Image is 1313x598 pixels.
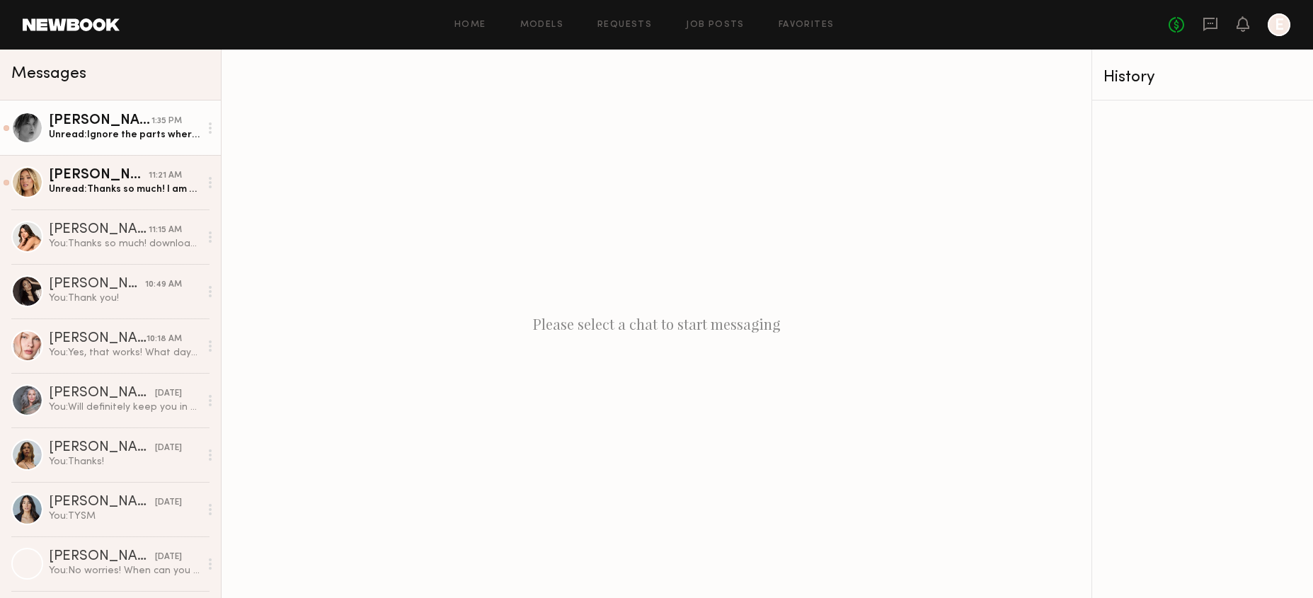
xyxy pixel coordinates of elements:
div: [DATE] [155,496,182,510]
div: [PERSON_NAME] [49,277,145,292]
div: 11:15 AM [149,224,182,237]
div: [PERSON_NAME] [49,550,155,564]
div: You: TYSM [49,510,200,523]
div: 10:18 AM [147,333,182,346]
div: [DATE] [155,387,182,401]
a: Favorites [779,21,835,30]
a: Job Posts [686,21,745,30]
div: You: No worries! When can you deliver the content? I'll make note on my end [49,564,200,577]
div: [PERSON_NAME] [49,114,151,128]
div: Please select a chat to start messaging [222,50,1091,598]
a: E [1268,13,1290,36]
div: [DATE] [155,551,182,564]
div: [DATE] [155,442,182,455]
div: [PERSON_NAME] [49,223,149,237]
span: Messages [11,66,86,82]
div: You: Will definitely keep you in mind :) [49,401,200,414]
div: [PERSON_NAME] [49,495,155,510]
div: 10:49 AM [145,278,182,292]
div: You: Thanks! [49,455,200,468]
div: [PERSON_NAME] [49,441,155,455]
div: You: Thank you! [49,292,200,305]
div: 1:35 PM [151,115,182,128]
div: You: Thanks so much! downloading now :) [49,237,200,251]
a: Home [454,21,486,30]
a: Models [520,21,563,30]
div: Unread: Thanks so much! I am happy to cut it up if that’s needed - just wanted to follow directio... [49,183,200,196]
div: [PERSON_NAME] [49,168,149,183]
div: [PERSON_NAME] [49,332,147,346]
div: 11:21 AM [149,169,182,183]
div: [PERSON_NAME] [49,386,155,401]
div: Unread: Ignore the parts where I mess up the gel Lolol but wanted to give you guys the full clips... [49,128,200,142]
div: You: Yes, that works! What day works for you? [49,346,200,360]
div: History [1103,69,1302,86]
a: Requests [597,21,652,30]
